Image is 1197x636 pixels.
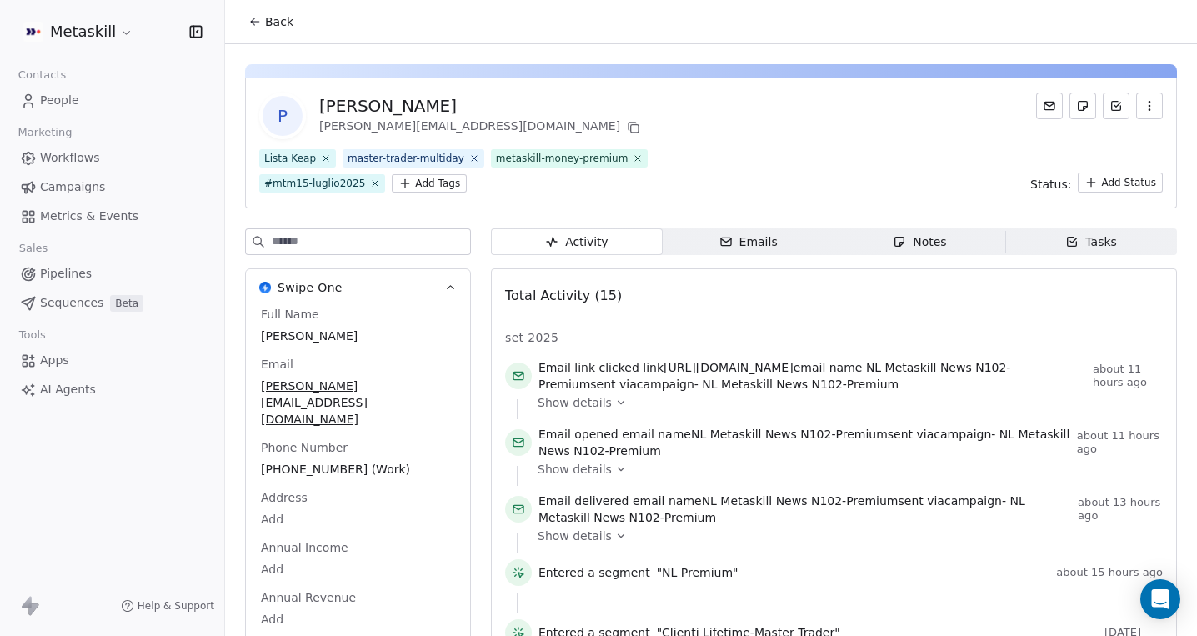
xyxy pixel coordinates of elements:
[259,282,271,293] img: Swipe One
[40,294,103,312] span: Sequences
[12,236,55,261] span: Sales
[1078,173,1163,193] button: Add Status
[1077,429,1163,456] span: about 11 hours ago
[13,173,211,201] a: Campaigns
[263,96,303,136] span: P
[258,489,311,506] span: Address
[265,13,293,30] span: Back
[261,378,455,428] span: [PERSON_NAME][EMAIL_ADDRESS][DOMAIN_NAME]
[1093,363,1163,389] span: about 11 hours ago
[40,208,138,225] span: Metrics & Events
[50,21,116,43] span: Metaskill
[538,428,619,441] span: Email opened
[110,295,143,312] span: Beta
[20,18,137,46] button: Metaskill
[246,269,470,306] button: Swipe OneSwipe One
[13,260,211,288] a: Pipelines
[538,461,612,478] span: Show details
[538,494,629,508] span: Email delivered
[261,561,455,578] span: Add
[505,288,622,303] span: Total Activity (15)
[538,426,1070,459] span: email name sent via campaign -
[11,63,73,88] span: Contacts
[538,494,1025,524] span: NL Metaskill News N102-Premium
[40,149,100,167] span: Workflows
[1065,233,1117,251] div: Tasks
[13,347,211,374] a: Apps
[40,381,96,398] span: AI Agents
[11,120,79,145] span: Marketing
[261,611,455,628] span: Add
[538,493,1071,526] span: email name sent via campaign -
[319,118,644,138] div: [PERSON_NAME][EMAIL_ADDRESS][DOMAIN_NAME]
[40,352,69,369] span: Apps
[392,174,467,193] button: Add Tags
[1078,496,1163,523] span: about 13 hours ago
[496,151,629,166] div: metaskill-money-premium
[538,394,1151,411] a: Show details
[538,528,1151,544] a: Show details
[13,289,211,317] a: SequencesBeta
[23,22,43,42] img: AVATAR%20METASKILL%20-%20Colori%20Positivo.png
[278,279,343,296] span: Swipe One
[138,599,214,613] span: Help & Support
[258,589,359,606] span: Annual Revenue
[12,323,53,348] span: Tools
[538,564,650,581] span: Entered a segment
[40,178,105,196] span: Campaigns
[264,176,365,191] div: #mtm15-luglio2025
[13,87,211,114] a: People
[238,7,303,37] button: Back
[1030,176,1071,193] span: Status:
[538,361,639,374] span: Email link clicked
[1056,566,1163,579] span: about 15 hours ago
[348,151,464,166] div: master-trader-multiday
[702,494,899,508] span: NL Metaskill News N102-Premium
[538,461,1151,478] a: Show details
[13,144,211,172] a: Workflows
[538,394,612,411] span: Show details
[258,306,323,323] span: Full Name
[657,564,739,581] span: "NL Premium"
[261,328,455,344] span: [PERSON_NAME]
[893,233,946,251] div: Notes
[258,539,352,556] span: Annual Income
[702,378,899,391] span: NL Metaskill News N102-Premium
[261,511,455,528] span: Add
[121,599,214,613] a: Help & Support
[258,439,351,456] span: Phone Number
[319,94,644,118] div: [PERSON_NAME]
[264,151,316,166] div: Lista Keap
[664,361,794,374] span: [URL][DOMAIN_NAME]
[40,265,92,283] span: Pipelines
[1140,579,1180,619] div: Open Intercom Messenger
[505,329,558,346] span: set 2025
[719,233,778,251] div: Emails
[40,92,79,109] span: People
[261,461,455,478] span: [PHONE_NUMBER] (Work)
[13,376,211,403] a: AI Agents
[538,359,1086,393] span: link email name sent via campaign -
[538,528,612,544] span: Show details
[13,203,211,230] a: Metrics & Events
[691,428,888,441] span: NL Metaskill News N102-Premium
[258,356,297,373] span: Email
